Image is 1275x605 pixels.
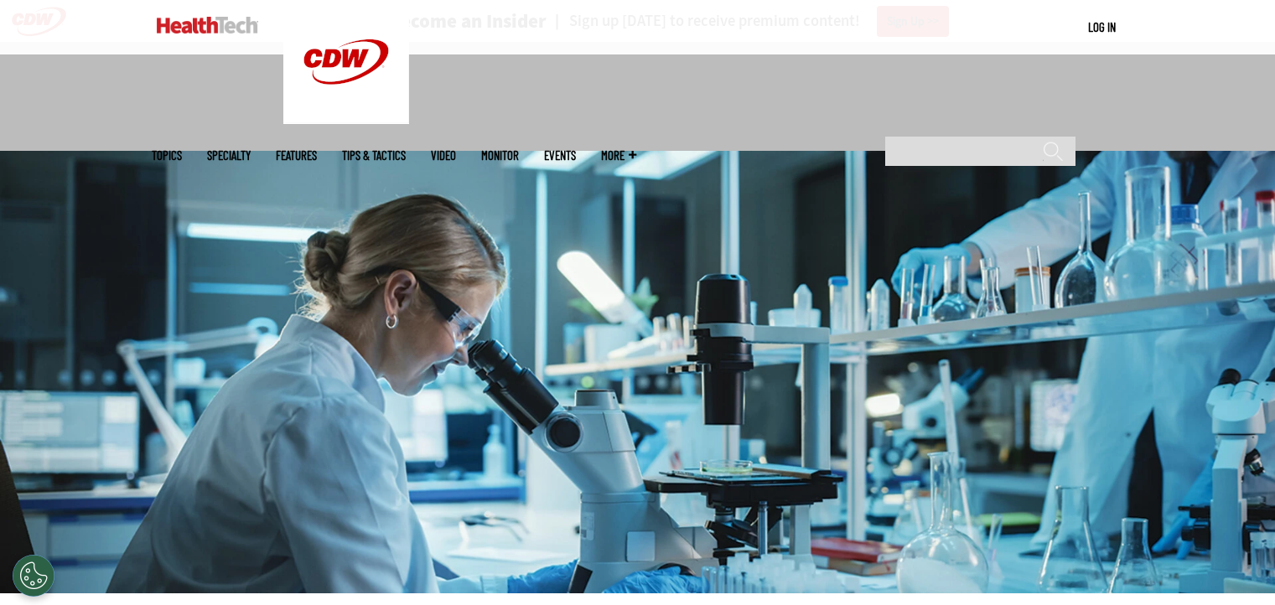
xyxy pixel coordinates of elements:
span: Specialty [207,149,251,162]
a: Log in [1088,19,1116,34]
a: CDW [283,111,409,128]
span: More [601,149,636,162]
div: Cookies Settings [13,555,54,597]
a: Events [544,149,576,162]
a: MonITor [481,149,519,162]
button: Open Preferences [13,555,54,597]
a: Tips & Tactics [342,149,406,162]
div: User menu [1088,18,1116,36]
a: Features [276,149,317,162]
a: Video [431,149,456,162]
span: Topics [152,149,182,162]
img: Home [157,17,258,34]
